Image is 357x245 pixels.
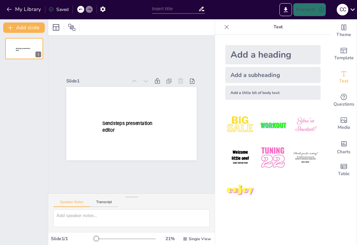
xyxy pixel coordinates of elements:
button: Add slide [3,23,45,33]
div: 21 % [162,236,178,242]
div: Add ready made slides [331,42,357,66]
button: Export to PowerPoint [279,3,292,16]
span: Questions [334,101,354,108]
span: Charts [337,148,351,155]
div: Change the overall theme [331,19,357,42]
div: Add text boxes [331,66,357,89]
span: Position [68,24,76,31]
div: Sendsteps presentation editor1 [5,38,43,59]
span: Sendsteps presentation editor [102,120,153,133]
img: 6.jpeg [291,143,321,173]
span: Sendsteps presentation editor [16,48,30,51]
img: 4.jpeg [225,143,255,173]
img: 3.jpeg [291,110,321,140]
span: Text [339,78,348,85]
button: My Library [5,4,44,14]
div: Add a little bit of body text [225,86,321,100]
button: c c [337,3,348,16]
div: Slide 1 / 1 [51,236,94,242]
div: Layout [51,22,61,33]
div: Add a heading [225,45,321,64]
div: Saved [49,6,69,13]
div: Add charts and graphs [331,135,357,158]
span: Table [338,170,350,177]
button: Present [293,3,325,16]
div: Add a table [331,158,357,182]
div: Slide 1 [66,78,127,84]
span: Theme [336,31,351,38]
img: 7.jpeg [225,175,255,205]
div: c c [337,4,348,15]
img: 1.jpeg [225,110,255,140]
input: Insert title [152,4,198,14]
button: Speaker Notes [53,200,90,207]
button: Transcript [90,200,118,207]
div: 1 [35,52,41,57]
div: Add images, graphics, shapes or video [331,112,357,135]
span: Single View [189,236,211,241]
span: Media [338,124,350,131]
p: Text [232,19,324,35]
img: 5.jpeg [258,143,288,173]
div: Get real-time input from your audience [331,89,357,112]
span: Template [334,54,354,61]
img: 2.jpeg [258,110,288,140]
div: Add a subheading [225,67,321,83]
